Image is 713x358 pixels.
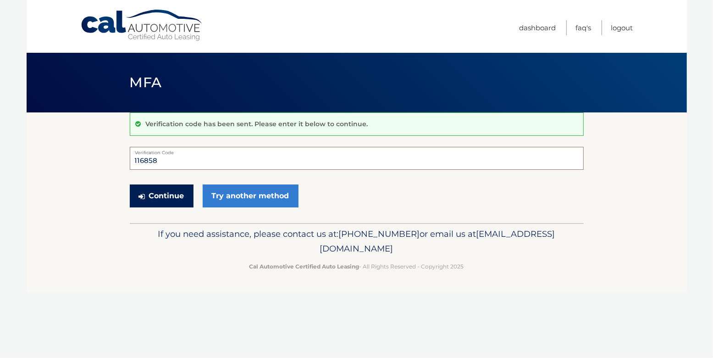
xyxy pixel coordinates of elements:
[130,147,584,170] input: Verification Code
[136,262,578,271] p: - All Rights Reserved - Copyright 2025
[130,185,193,207] button: Continue
[320,229,555,254] span: [EMAIL_ADDRESS][DOMAIN_NAME]
[249,263,359,270] strong: Cal Automotive Certified Auto Leasing
[80,9,204,42] a: Cal Automotive
[130,74,162,91] span: MFA
[130,147,584,154] label: Verification Code
[576,20,591,35] a: FAQ's
[611,20,633,35] a: Logout
[339,229,420,239] span: [PHONE_NUMBER]
[136,227,578,256] p: If you need assistance, please contact us at: or email us at
[146,120,368,128] p: Verification code has been sent. Please enter it below to continue.
[203,185,298,207] a: Try another method
[520,20,556,35] a: Dashboard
